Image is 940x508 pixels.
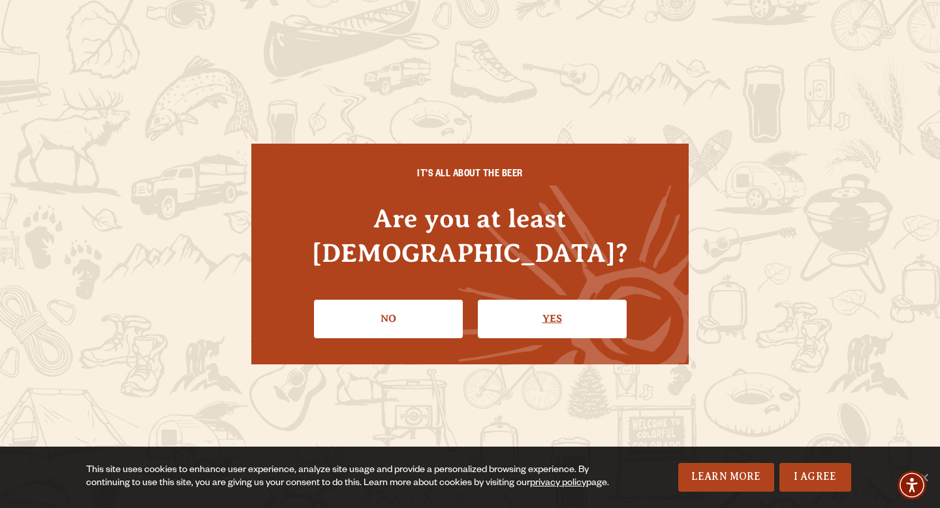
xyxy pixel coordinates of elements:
div: This site uses cookies to enhance user experience, analyze site usage and provide a personalized ... [86,464,611,490]
h6: IT'S ALL ABOUT THE BEER [277,170,663,182]
div: Accessibility Menu [898,471,926,500]
a: Learn More [678,463,774,492]
a: No [314,300,463,338]
a: privacy policy [530,479,586,489]
a: I Agree [779,463,851,492]
h4: Are you at least [DEMOGRAPHIC_DATA]? [277,201,663,270]
a: Confirm I'm 21 or older [478,300,627,338]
